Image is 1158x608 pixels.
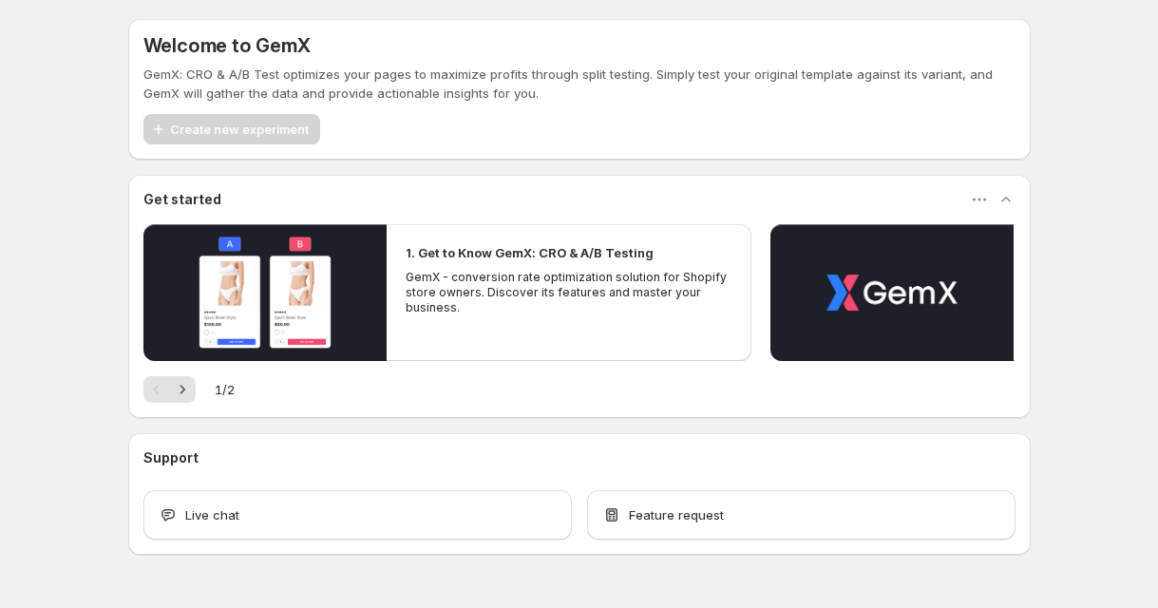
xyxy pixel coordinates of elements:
span: Feature request [629,505,724,524]
p: GemX: CRO & A/B Test optimizes your pages to maximize profits through split testing. Simply test ... [143,65,1016,103]
h3: Get started [143,190,221,209]
h3: Support [143,448,199,467]
nav: Pagination [143,376,196,403]
button: Next [169,376,196,403]
h5: Welcome to GemX [143,34,311,57]
button: Play video [770,224,1014,361]
button: Play video [143,224,387,361]
span: 1 / 2 [215,380,235,399]
p: GemX - conversion rate optimization solution for Shopify store owners. Discover its features and ... [406,270,732,315]
h2: 1. Get to Know GemX: CRO & A/B Testing [406,243,654,262]
span: Live chat [185,505,239,524]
